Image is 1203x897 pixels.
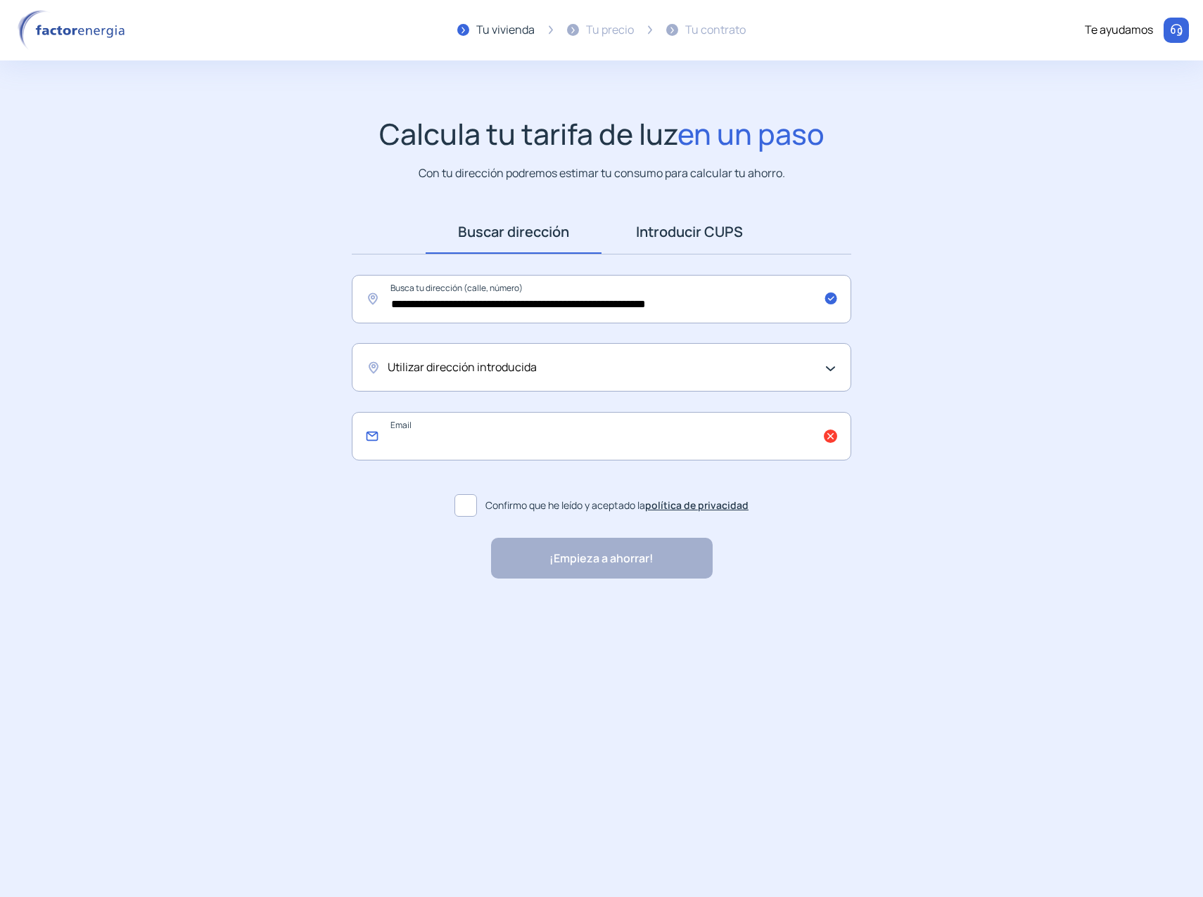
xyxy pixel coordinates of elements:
[14,10,134,51] img: logo factor
[645,498,749,512] a: política de privacidad
[419,164,785,182] p: Con tu dirección podremos estimar tu consumo para calcular tu ahorro.
[685,21,746,39] div: Tu contrato
[476,21,535,39] div: Tu vivienda
[388,359,537,377] span: Utilizar dirección introducida
[485,498,749,513] span: Confirmo que he leído y aceptado la
[1169,23,1183,37] img: llamar
[426,210,601,254] a: Buscar dirección
[601,210,777,254] a: Introducir CUPS
[1085,21,1153,39] div: Te ayudamos
[379,117,825,151] h1: Calcula tu tarifa de luz
[677,114,825,153] span: en un paso
[586,21,634,39] div: Tu precio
